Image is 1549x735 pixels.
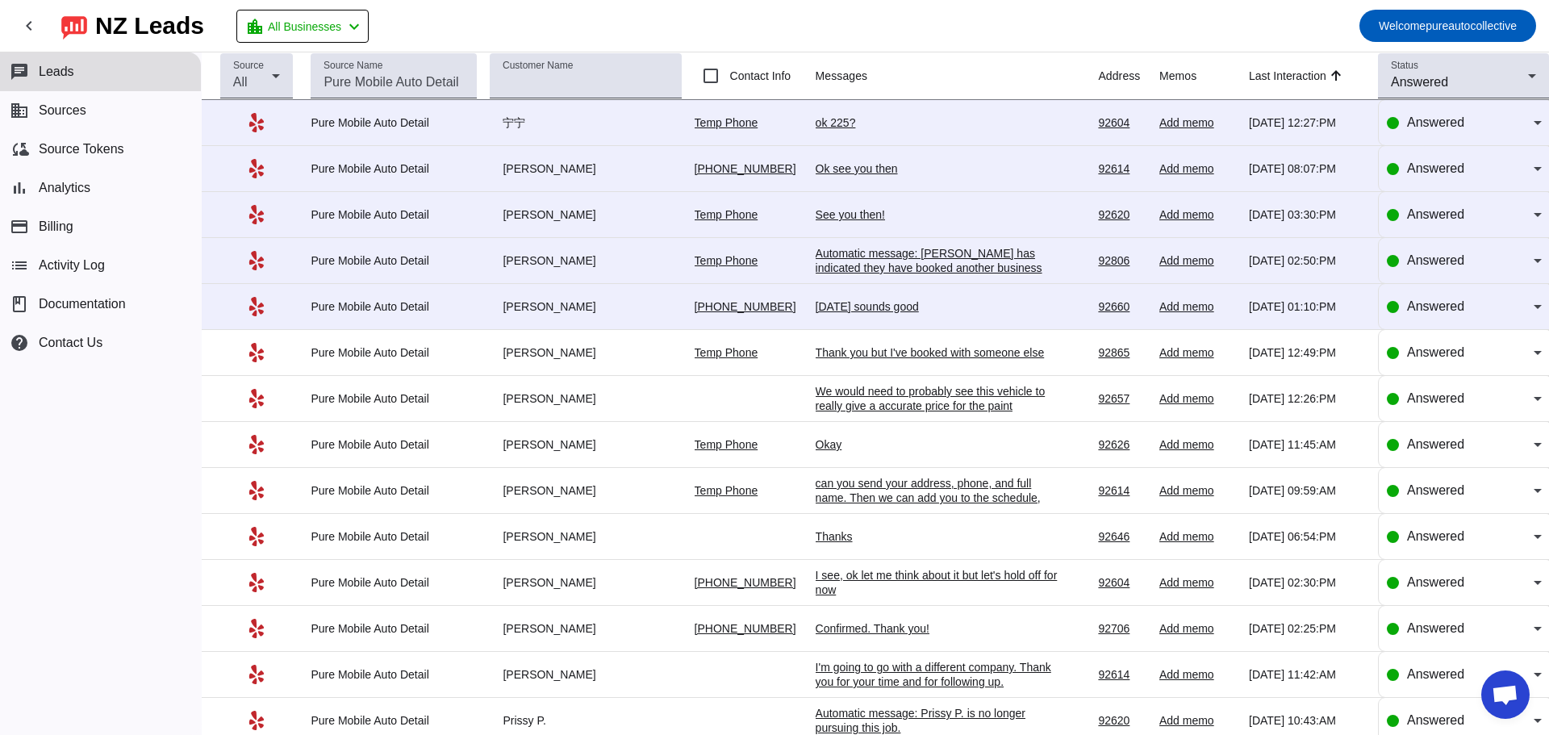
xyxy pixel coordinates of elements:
[1249,68,1326,84] div: Last Interaction
[695,208,758,221] a: Temp Phone
[236,10,369,43] button: All Businesses
[490,161,681,176] div: [PERSON_NAME]
[10,140,29,159] mat-icon: cloud_sync
[1407,667,1464,681] span: Answered
[1098,621,1146,636] div: 92706
[1159,437,1236,452] div: Add memo
[1159,253,1236,268] div: Add memo
[816,52,1099,100] th: Messages
[233,61,264,71] mat-label: Source
[39,142,124,157] span: Source Tokens
[247,343,266,362] mat-icon: Yelp
[1249,345,1365,360] div: [DATE] 12:49:PM
[490,667,681,682] div: [PERSON_NAME]
[816,706,1058,735] div: Automatic message: Prissy P. is no longer pursuing this job.
[19,16,39,35] mat-icon: chevron_left
[247,527,266,546] mat-icon: Yelp
[503,61,573,71] mat-label: Customer Name
[1481,670,1530,719] div: Open chat
[490,391,681,406] div: [PERSON_NAME]
[1098,161,1146,176] div: 92614
[816,299,1058,314] div: [DATE] sounds good
[1098,52,1159,100] th: Address
[1159,207,1236,222] div: Add memo
[1249,713,1365,728] div: [DATE] 10:43:AM
[311,161,477,176] div: Pure Mobile Auto Detail
[695,576,796,589] a: [PHONE_NUMBER]
[1159,115,1236,130] div: Add memo
[816,345,1058,360] div: Thank you but I've booked with someone else
[311,253,477,268] div: Pure Mobile Auto Detail
[311,345,477,360] div: Pure Mobile Auto Detail
[1098,575,1146,590] div: 92604
[1159,713,1236,728] div: Add memo
[1407,437,1464,451] span: Answered
[1249,529,1365,544] div: [DATE] 06:54:PM
[1379,19,1426,32] span: Welcome
[10,62,29,81] mat-icon: chat
[95,15,204,37] div: NZ Leads
[490,345,681,360] div: [PERSON_NAME]
[247,113,266,132] mat-icon: Yelp
[247,711,266,730] mat-icon: Yelp
[10,294,29,314] span: book
[247,297,266,316] mat-icon: Yelp
[311,667,477,682] div: Pure Mobile Auto Detail
[1249,253,1365,268] div: [DATE] 02:50:PM
[1159,667,1236,682] div: Add memo
[10,333,29,353] mat-icon: help
[1159,299,1236,314] div: Add memo
[816,384,1058,529] div: We would need to probably see this vehicle to really give a accurate price for the paint correcti...
[247,665,266,684] mat-icon: Yelp
[1098,437,1146,452] div: 92626
[1098,345,1146,360] div: 92865
[311,207,477,222] div: Pure Mobile Auto Detail
[1098,667,1146,682] div: 92614
[1098,299,1146,314] div: 92660
[1159,621,1236,636] div: Add memo
[1249,667,1365,682] div: [DATE] 11:42:AM
[247,159,266,178] mat-icon: Yelp
[1391,61,1418,71] mat-label: Status
[247,251,266,270] mat-icon: Yelp
[1407,529,1464,543] span: Answered
[816,529,1058,544] div: Thanks
[61,12,87,40] img: logo
[311,713,477,728] div: Pure Mobile Auto Detail
[39,336,102,350] span: Contact Us
[1098,391,1146,406] div: 92657
[233,75,248,89] span: All
[1249,115,1365,130] div: [DATE] 12:27:PM
[10,178,29,198] mat-icon: bar_chart
[695,116,758,129] a: Temp Phone
[695,484,758,497] a: Temp Phone
[1407,621,1464,635] span: Answered
[816,437,1058,452] div: Okay
[10,101,29,120] mat-icon: business
[816,621,1058,636] div: Confirmed. Thank you!
[1249,483,1365,498] div: [DATE] 09:59:AM
[1098,253,1146,268] div: 92806
[1407,161,1464,175] span: Answered
[1098,713,1146,728] div: 92620
[247,573,266,592] mat-icon: Yelp
[695,438,758,451] a: Temp Phone
[311,437,477,452] div: Pure Mobile Auto Detail
[324,61,382,71] mat-label: Source Name
[1391,75,1448,89] span: Answered
[490,207,681,222] div: [PERSON_NAME]
[39,219,73,234] span: Billing
[311,621,477,636] div: Pure Mobile Auto Detail
[695,300,796,313] a: [PHONE_NUMBER]
[816,568,1058,597] div: I see, ok let me think about it but let's hold off for now
[324,73,464,92] input: Pure Mobile Auto Detail
[490,253,681,268] div: [PERSON_NAME]
[311,299,477,314] div: Pure Mobile Auto Detail
[816,207,1058,222] div: See you then!
[311,115,477,130] div: Pure Mobile Auto Detail
[1159,161,1236,176] div: Add memo
[1249,207,1365,222] div: [DATE] 03:30:PM
[490,483,681,498] div: [PERSON_NAME]
[490,437,681,452] div: [PERSON_NAME]
[490,529,681,544] div: [PERSON_NAME]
